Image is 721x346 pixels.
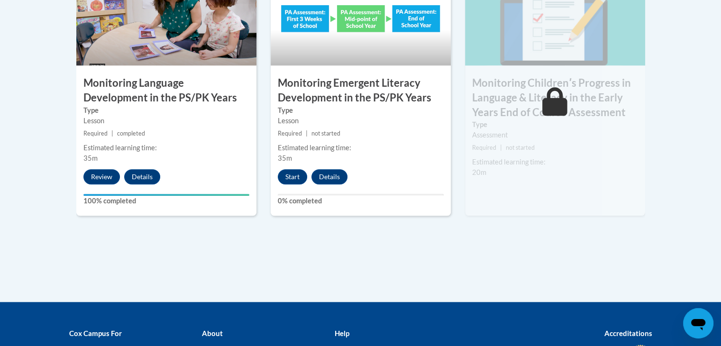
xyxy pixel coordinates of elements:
[278,143,444,153] div: Estimated learning time:
[334,329,349,337] b: Help
[83,196,249,206] label: 100% completed
[472,157,638,167] div: Estimated learning time:
[76,76,256,105] h3: Monitoring Language Development in the PS/PK Years
[311,169,347,184] button: Details
[506,144,535,151] span: not started
[311,130,340,137] span: not started
[124,169,160,184] button: Details
[83,143,249,153] div: Estimated learning time:
[472,168,486,176] span: 20m
[271,76,451,105] h3: Monitoring Emergent Literacy Development in the PS/PK Years
[83,130,108,137] span: Required
[117,130,145,137] span: completed
[69,329,122,337] b: Cox Campus For
[472,144,496,151] span: Required
[83,105,249,116] label: Type
[278,105,444,116] label: Type
[604,329,652,337] b: Accreditations
[472,119,638,130] label: Type
[111,130,113,137] span: |
[465,76,645,119] h3: Monitoring Childrenʹs Progress in Language & Literacy in the Early Years End of Course Assessment
[83,169,120,184] button: Review
[278,130,302,137] span: Required
[306,130,308,137] span: |
[472,130,638,140] div: Assessment
[83,116,249,126] div: Lesson
[278,196,444,206] label: 0% completed
[278,154,292,162] span: 35m
[683,308,713,338] iframe: Button to launch messaging window
[83,154,98,162] span: 35m
[500,144,502,151] span: |
[278,169,307,184] button: Start
[278,116,444,126] div: Lesson
[201,329,222,337] b: About
[83,194,249,196] div: Your progress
